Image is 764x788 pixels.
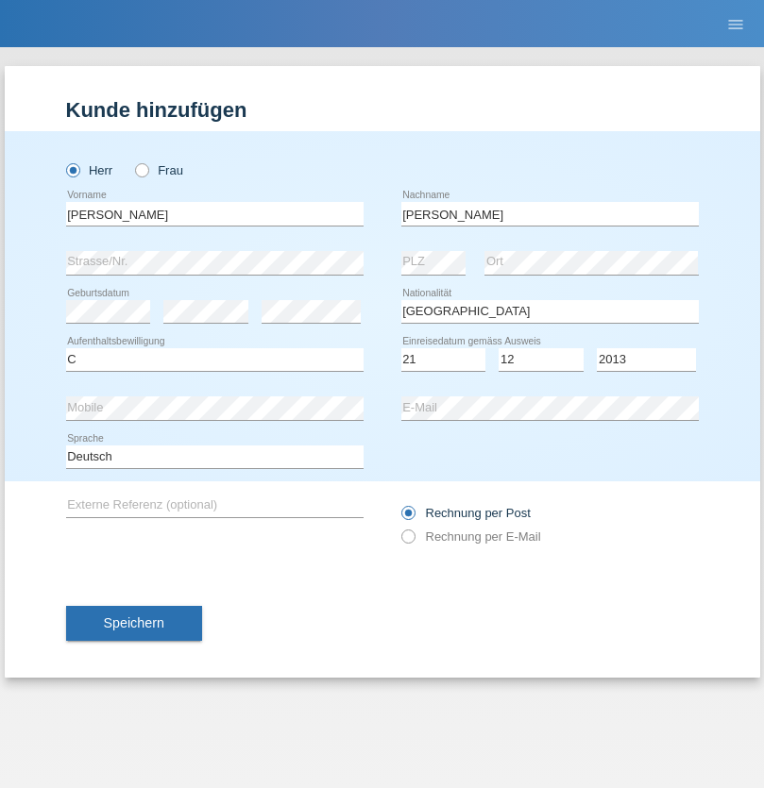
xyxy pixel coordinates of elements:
button: Speichern [66,606,202,642]
input: Herr [66,163,78,176]
label: Rechnung per E-Mail [401,529,541,544]
input: Frau [135,163,147,176]
h1: Kunde hinzufügen [66,98,699,122]
a: menu [717,18,755,29]
label: Herr [66,163,113,177]
i: menu [726,15,745,34]
label: Rechnung per Post [401,506,531,520]
input: Rechnung per E-Mail [401,529,414,553]
input: Rechnung per Post [401,506,414,529]
label: Frau [135,163,183,177]
span: Speichern [104,615,164,630]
